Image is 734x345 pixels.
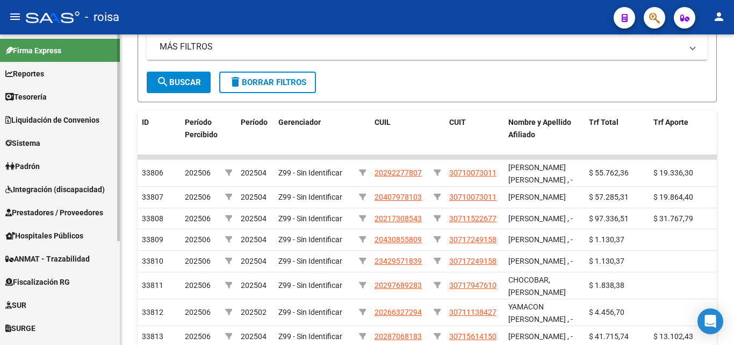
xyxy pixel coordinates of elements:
[589,193,629,201] span: $ 57.285,31
[241,332,267,341] span: 202504
[185,332,211,341] span: 202506
[697,308,723,334] div: Open Intercom Messenger
[274,111,355,158] datatable-header-cell: Gerenciador
[142,281,163,290] span: 33811
[508,214,573,223] span: [PERSON_NAME] , -
[713,10,725,23] mat-icon: person
[241,281,267,290] span: 202504
[508,118,571,139] span: Nombre y Apellido Afiliado
[5,68,44,80] span: Reportes
[589,168,629,177] span: $ 55.762,36
[142,308,163,316] span: 33812
[241,168,267,177] span: 202504
[589,308,624,316] span: $ 4.456,70
[375,308,422,316] span: 20266327294
[449,281,496,290] span: 30717947610
[278,257,342,265] span: Z99 - Sin Identificar
[5,91,47,103] span: Tesorería
[278,235,342,244] span: Z99 - Sin Identificar
[229,75,242,88] mat-icon: delete
[589,281,624,290] span: $ 1.838,38
[185,235,211,244] span: 202506
[5,184,105,195] span: Integración (discapacidad)
[142,214,163,223] span: 33808
[653,214,693,223] span: $ 31.767,79
[5,207,103,219] span: Prestadores / Proveedores
[185,193,211,201] span: 202506
[278,193,342,201] span: Z99 - Sin Identificar
[449,257,496,265] span: 30717249158
[185,308,211,316] span: 202506
[241,214,267,223] span: 202504
[508,332,573,341] span: [PERSON_NAME] , -
[5,299,26,311] span: SUR
[278,214,342,223] span: Z99 - Sin Identificar
[185,168,211,177] span: 202506
[653,332,693,341] span: $ 13.102,43
[241,235,267,244] span: 202504
[241,257,267,265] span: 202504
[219,72,316,93] button: Borrar Filtros
[142,193,163,201] span: 33807
[375,332,422,341] span: 20287068183
[449,168,496,177] span: 30710073011
[449,235,496,244] span: 30717249158
[508,235,573,244] span: [PERSON_NAME] , -
[370,111,429,158] datatable-header-cell: CUIL
[138,111,181,158] datatable-header-cell: ID
[589,214,629,223] span: $ 97.336,51
[508,193,566,201] span: [PERSON_NAME]
[375,214,422,223] span: 20217308543
[5,45,61,57] span: Firma Express
[278,308,342,316] span: Z99 - Sin Identificar
[185,214,211,223] span: 202506
[156,78,201,87] span: Buscar
[278,332,342,341] span: Z99 - Sin Identificar
[585,111,649,158] datatable-header-cell: Trf Total
[5,276,70,288] span: Fiscalización RG
[142,332,163,341] span: 33813
[142,235,163,244] span: 33809
[278,168,342,177] span: Z99 - Sin Identificar
[5,137,40,149] span: Sistema
[375,168,422,177] span: 20292277807
[649,111,714,158] datatable-header-cell: Trf Aporte
[160,41,682,53] mat-panel-title: MÁS FILTROS
[508,163,573,184] span: [PERSON_NAME] [PERSON_NAME] , -
[142,168,163,177] span: 33806
[589,257,624,265] span: $ 1.130,37
[449,214,496,223] span: 30711522677
[5,114,99,126] span: Liquidación de Convenios
[508,302,573,323] span: YAMACON [PERSON_NAME] , -
[449,193,496,201] span: 30710073011
[147,34,708,60] mat-expansion-panel-header: MÁS FILTROS
[5,160,40,172] span: Padrón
[504,111,585,158] datatable-header-cell: Nombre y Apellido Afiliado
[185,257,211,265] span: 202506
[181,111,221,158] datatable-header-cell: Período Percibido
[445,111,504,158] datatable-header-cell: CUIT
[142,118,149,126] span: ID
[449,118,466,126] span: CUIT
[589,118,618,126] span: Trf Total
[589,332,629,341] span: $ 41.715,74
[653,168,693,177] span: $ 19.336,30
[449,308,496,316] span: 30711138427
[653,193,693,201] span: $ 19.864,40
[229,78,306,87] span: Borrar Filtros
[449,332,496,341] span: 30715614150
[375,235,422,244] span: 20430855809
[5,322,35,334] span: SURGE
[185,118,218,139] span: Período Percibido
[85,5,119,29] span: - roisa
[236,111,274,158] datatable-header-cell: Período
[5,230,83,242] span: Hospitales Públicos
[241,118,268,126] span: Período
[508,257,573,265] span: [PERSON_NAME] , -
[9,10,21,23] mat-icon: menu
[375,257,422,265] span: 23429571839
[241,308,267,316] span: 202502
[278,281,342,290] span: Z99 - Sin Identificar
[241,193,267,201] span: 202504
[375,118,391,126] span: CUIL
